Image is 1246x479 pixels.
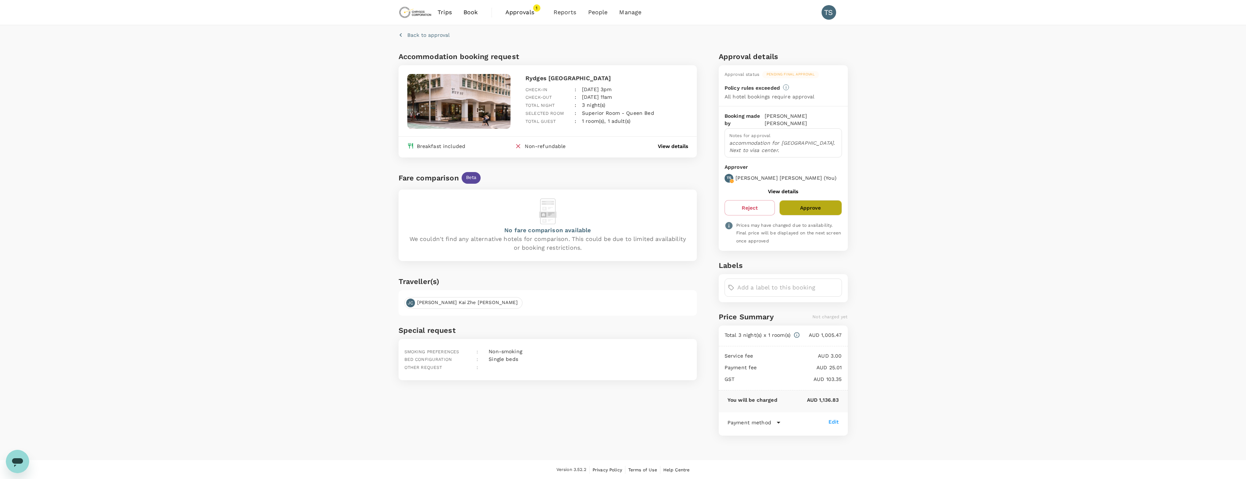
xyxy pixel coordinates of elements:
[768,188,798,194] button: View details
[582,117,630,125] p: 1 room(s), 1 adult(s)
[663,466,690,474] a: Help Centre
[417,143,466,150] div: Breakfast included
[413,299,522,306] span: [PERSON_NAME] Kai Zhe [PERSON_NAME]
[735,174,837,182] p: [PERSON_NAME] [PERSON_NAME] ( You )
[582,86,612,93] p: [DATE] 3pm
[725,84,780,91] p: Policy rules exceeded
[593,466,622,474] a: Privacy Policy
[525,111,564,116] span: Selected room
[737,282,839,293] input: Add a label to this booking
[404,357,452,362] span: Bed configuration
[582,101,606,109] p: 3 night(s)
[399,324,697,336] h6: Special request
[486,345,522,355] div: Non-smoking
[725,93,814,100] p: All hotel bookings require approval
[477,365,478,370] span: :
[6,450,29,473] iframe: Button to launch messaging window
[800,331,842,339] p: AUD 1,005.47
[719,260,848,271] h6: Labels
[406,299,415,307] div: JC
[736,223,841,244] span: Prices may have changed due to availability. Final price will be displayed on the next screen onc...
[525,87,547,92] span: Check-in
[463,8,478,17] span: Book
[525,119,556,124] span: Total guest
[582,93,612,101] p: [DATE] 11am
[765,112,842,127] p: [PERSON_NAME] [PERSON_NAME]
[593,467,622,472] span: Privacy Policy
[477,357,478,362] span: :
[407,31,450,39] p: Back to approval
[725,163,842,171] p: Approver
[777,396,839,404] p: AUD 1,136.83
[725,112,765,127] p: Booking made by
[399,51,546,62] h6: Accommodation booking request
[719,51,848,62] h6: Approval details
[725,71,759,78] div: Approval status
[486,353,518,363] div: Single beds
[734,375,842,383] p: AUD 103.35
[779,200,842,215] button: Approve
[588,8,608,17] span: People
[525,95,552,100] span: Check-out
[619,8,641,17] span: Manage
[725,331,791,339] p: Total 3 night(s) x 1 room(s)
[822,5,836,20] div: TS
[725,364,757,371] p: Payment fee
[569,112,576,125] div: :
[727,419,771,426] p: Payment method
[628,467,657,472] span: Terms of Use
[828,418,839,425] div: Edit
[757,364,842,371] p: AUD 25.01
[399,276,697,287] h6: Traveller(s)
[729,139,837,154] p: accommodation for [GEOGRAPHIC_DATA]. Next to visa center.
[725,352,753,359] p: Service fee
[727,175,731,180] p: TS
[504,226,591,235] p: No fare comparison available
[569,104,576,117] div: :
[628,466,657,474] a: Terms of Use
[525,143,566,152] div: Non-refundable
[407,74,511,129] img: hotel
[399,31,450,39] button: Back to approval
[477,349,478,354] span: :
[556,466,586,474] span: Version 3.52.2
[569,80,576,94] div: :
[663,467,690,472] span: Help Centre
[812,314,847,319] span: Not charged yet
[505,8,542,17] span: Approvals
[725,200,775,215] button: Reject
[525,103,555,108] span: Total night
[753,352,842,359] p: AUD 3.00
[533,4,540,12] span: 1
[399,172,459,184] div: Fare comparison
[727,396,777,404] p: You will be charged
[462,174,481,181] span: Beta
[438,8,452,17] span: Trips
[404,349,459,354] span: Smoking preferences
[569,87,576,101] div: :
[569,96,576,109] div: :
[539,198,556,224] img: hotel-alternative-empty-logo
[582,109,654,117] p: Superior Room - Queen Bed
[525,74,688,83] p: Rydges [GEOGRAPHIC_DATA]
[725,375,734,383] p: GST
[554,8,577,17] span: Reports
[658,143,688,150] button: View details
[762,72,819,77] span: Pending final approval
[719,311,774,323] h6: Price Summary
[404,365,442,370] span: Other request
[407,235,688,252] p: We couldn't find any alternative hotels for comparison. This could be due to limited availability...
[729,133,771,138] span: Notes for approval
[399,4,432,20] img: Chrysos Corporation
